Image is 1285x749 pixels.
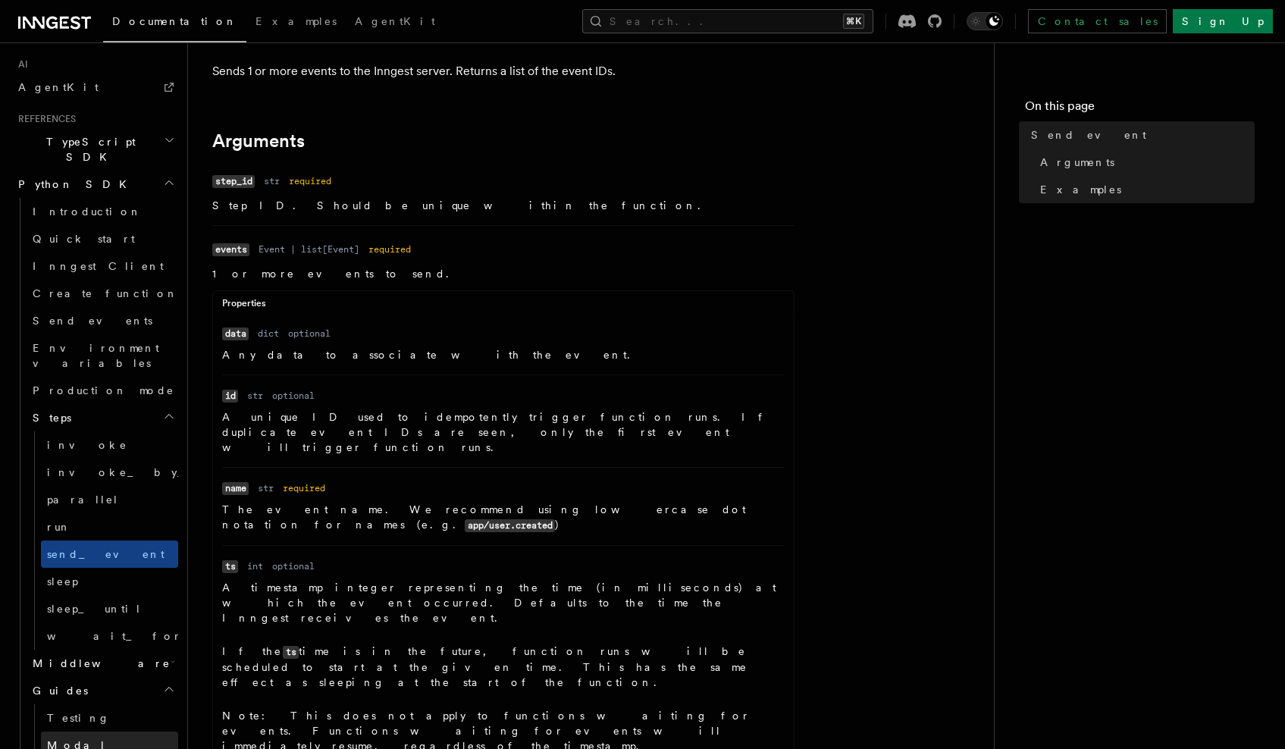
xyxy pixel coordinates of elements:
[222,482,249,495] code: name
[843,14,864,29] kbd: ⌘K
[112,15,237,27] span: Documentation
[27,334,178,377] a: Environment variables
[264,175,280,187] dd: str
[33,342,159,369] span: Environment variables
[1034,176,1255,203] a: Examples
[213,297,794,316] div: Properties
[368,243,411,255] dd: required
[33,260,164,272] span: Inngest Client
[27,677,178,704] button: Guides
[222,502,785,533] p: The event name. We recommend using lowercase dot notation for names (e.g. )
[1031,127,1146,143] span: Send event
[33,233,135,245] span: Quick start
[1025,121,1255,149] a: Send event
[1025,97,1255,121] h4: On this page
[1040,155,1114,170] span: Arguments
[258,327,279,340] dd: dict
[41,595,178,622] a: sleep_until
[255,15,337,27] span: Examples
[288,327,331,340] dd: optional
[27,198,178,225] a: Introduction
[12,128,178,171] button: TypeScript SDK
[41,459,178,486] a: invoke_by_id
[1173,9,1273,33] a: Sign Up
[27,410,71,425] span: Steps
[272,390,315,402] dd: optional
[12,58,28,71] span: AI
[222,409,785,455] p: A unique ID used to idempotently trigger function runs. If duplicate event IDs are seen, only the...
[103,5,246,42] a: Documentation
[582,9,873,33] button: Search...⌘K
[289,175,331,187] dd: required
[283,646,299,659] code: ts
[1040,182,1121,197] span: Examples
[212,61,819,82] p: Sends 1 or more events to the Inngest server. Returns a list of the event IDs.
[12,134,164,165] span: TypeScript SDK
[33,287,178,299] span: Create function
[212,198,795,213] p: Step ID. Should be unique within the function.
[41,541,178,568] a: send_event
[222,390,238,403] code: id
[222,580,785,625] p: A timestamp integer representing the time (in milliseconds) at which the event occurred. Defaults...
[41,704,178,732] a: Testing
[27,431,178,650] div: Steps
[47,521,71,533] span: run
[222,347,785,362] p: Any data to associate with the event.
[212,175,255,188] code: step_id
[967,12,1003,30] button: Toggle dark mode
[247,390,263,402] dd: str
[27,683,88,698] span: Guides
[27,404,178,431] button: Steps
[27,225,178,252] a: Quick start
[212,243,249,256] code: events
[47,575,78,588] span: sleep
[27,280,178,307] a: Create function
[41,513,178,541] a: run
[246,5,346,41] a: Examples
[355,15,435,27] span: AgentKit
[41,486,178,513] a: parallel
[212,130,305,152] a: Arguments
[212,266,795,281] p: 1 or more events to send.
[18,81,99,93] span: AgentKit
[259,243,359,255] dd: Event | list[Event]
[27,377,178,404] a: Production mode
[465,519,555,532] code: app/user.created
[41,622,178,650] a: wait_for_event
[27,252,178,280] a: Inngest Client
[1028,9,1167,33] a: Contact sales
[12,171,178,198] button: Python SDK
[41,431,178,459] a: invoke
[47,603,142,615] span: sleep_until
[222,327,249,340] code: data
[346,5,444,41] a: AgentKit
[1034,149,1255,176] a: Arguments
[41,568,178,595] a: sleep
[33,315,152,327] span: Send events
[27,656,171,671] span: Middleware
[47,466,224,478] span: invoke_by_id
[222,644,785,690] p: If the time is in the future, function runs will be scheduled to start at the given time. This ha...
[47,712,110,724] span: Testing
[12,113,76,125] span: References
[47,548,165,560] span: send_event
[47,439,127,451] span: invoke
[47,630,268,642] span: wait_for_event
[283,482,325,494] dd: required
[33,205,142,218] span: Introduction
[12,177,136,192] span: Python SDK
[27,307,178,334] a: Send events
[258,482,274,494] dd: str
[12,74,178,101] a: AgentKit
[27,650,178,677] button: Middleware
[272,560,315,572] dd: optional
[247,560,263,572] dd: int
[33,384,174,396] span: Production mode
[47,494,119,506] span: parallel
[222,560,238,573] code: ts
